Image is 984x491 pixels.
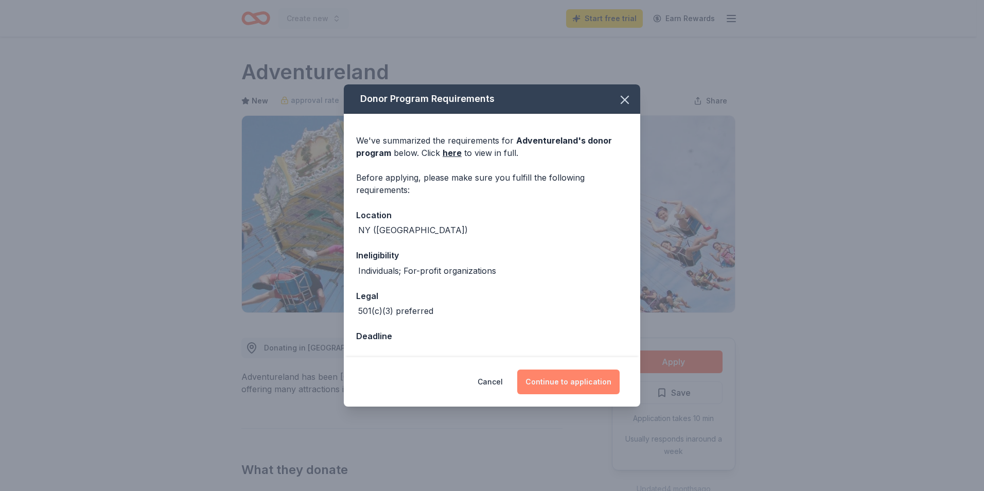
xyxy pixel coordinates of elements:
button: Cancel [478,370,503,394]
div: NY ([GEOGRAPHIC_DATA]) [358,224,468,236]
div: Ineligibility [356,249,628,262]
div: 501(c)(3) preferred [358,305,433,317]
div: Legal [356,289,628,303]
button: Continue to application [517,370,620,394]
div: Location [356,208,628,222]
div: Individuals; For-profit organizations [358,265,496,277]
div: Donor Program Requirements [344,84,640,114]
a: here [443,147,462,159]
div: Before applying, please make sure you fulfill the following requirements: [356,171,628,196]
div: We've summarized the requirements for below. Click to view in full. [356,134,628,159]
div: Deadline [356,329,628,343]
